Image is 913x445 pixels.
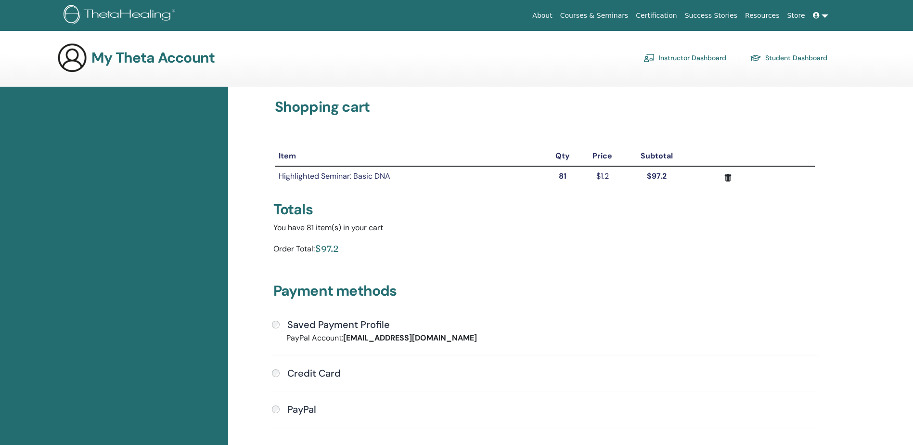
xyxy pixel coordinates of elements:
[681,7,741,25] a: Success Stories
[741,7,784,25] a: Resources
[750,54,761,62] img: graduation-cap.svg
[91,49,215,66] h3: My Theta Account
[275,166,545,189] td: Highlighted Seminar: Basic DNA
[580,146,625,166] th: Price
[545,146,580,166] th: Qty
[64,5,179,26] img: logo.png
[273,282,816,303] h3: Payment methods
[343,333,477,343] strong: [EMAIL_ADDRESS][DOMAIN_NAME]
[556,7,632,25] a: Courses & Seminars
[643,53,655,62] img: chalkboard-teacher.svg
[287,319,390,330] h4: Saved Payment Profile
[315,241,339,255] div: $97.2
[273,241,315,259] div: Order Total:
[632,7,681,25] a: Certification
[750,50,827,65] a: Student Dashboard
[784,7,809,25] a: Store
[643,50,726,65] a: Instructor Dashboard
[625,146,689,166] th: Subtotal
[647,171,667,181] strong: $97.2
[287,404,316,415] h4: PayPal
[559,171,566,181] strong: 81
[287,367,341,379] h4: Credit Card
[275,146,545,166] th: Item
[528,7,556,25] a: About
[279,332,545,344] div: PayPal Account:
[273,201,816,218] div: Totals
[57,42,88,73] img: generic-user-icon.jpg
[580,166,625,189] td: $1.2
[273,222,816,234] div: You have 81 item(s) in your cart
[275,98,815,116] h3: Shopping cart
